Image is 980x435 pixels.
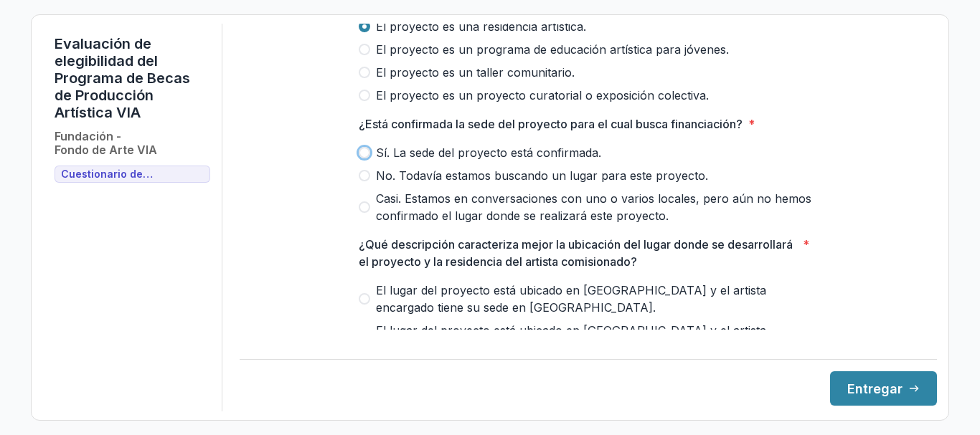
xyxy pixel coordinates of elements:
[61,168,153,192] font: Cuestionario de elegibilidad
[55,143,157,157] font: Fondo de Arte VIA
[376,168,708,183] font: No. Todavía estamos buscando un lugar para este proyecto.
[830,371,937,406] button: Entregar
[55,129,121,143] font: Fundación -
[376,323,766,355] font: El lugar del proyecto está ubicado en [GEOGRAPHIC_DATA] y el artista encargado reside fuera de [G...
[359,117,743,131] font: ¿Está confirmada la sede del proyecto para el cual busca financiación?
[376,191,811,223] font: Casi. Estamos en conversaciones con uno o varios locales, pero aún no hemos confirmado el lugar d...
[376,145,601,160] font: Sí. La sede del proyecto está confirmada.
[376,19,586,34] font: El proyecto es una residencia artística.
[847,381,903,396] font: Entregar
[376,88,709,102] font: El proyecto es un proyecto curatorial o exposición colectiva.
[376,283,766,315] font: El lugar del proyecto está ubicado en [GEOGRAPHIC_DATA] y el artista encargado tiene su sede en [...
[376,65,575,80] font: El proyecto es un taller comunitario.
[376,42,729,57] font: El proyecto es un programa de educación artística para jóvenes.
[55,35,190,121] font: Evaluación de elegibilidad del Programa de Becas de Producción Artística VIA
[359,237,793,269] font: ¿Qué descripción caracteriza mejor la ubicación del lugar donde se desarrollará el proyecto y la ...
